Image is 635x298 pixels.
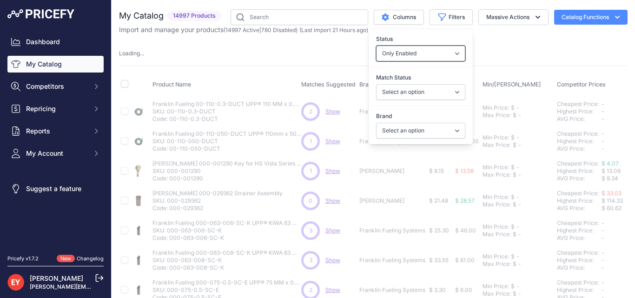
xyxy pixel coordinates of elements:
div: AVG Price: [557,145,602,152]
div: $ [511,104,515,112]
a: 14997 Active [225,26,259,33]
span: Show [325,197,340,204]
p: SKU: 000-063-008-SC-K [152,257,301,264]
span: 14997 Products [167,11,221,21]
h2: My Catalog [119,9,164,22]
span: $ 61.00 [455,257,475,264]
p: Franklin Fueling 000-063-008-SC-K UPP® KIWA 63 MM x 8 M Secondary Pipe [152,249,301,257]
a: Cheapest Price: [557,100,599,107]
a: Cheapest Price: [557,160,599,167]
div: Highest Price: [557,167,602,175]
span: $ 8.15 [429,167,444,174]
span: (Last import 21 Hours ago) [299,26,368,33]
div: Min Price: [483,253,509,260]
span: 2 [309,286,312,294]
a: My Catalog [7,56,104,73]
div: Max Price: [483,231,511,238]
p: Franklin Fueling 00-110-050-DUCT UPP® 110mm x 50m Flexible PE Duct [152,130,301,138]
p: SKU: 000-029362 [152,197,283,205]
nav: Sidebar [7,33,104,244]
p: Franklin Fueling Systems [359,108,425,115]
div: - [516,112,521,119]
div: Max Price: [483,112,511,119]
input: Search [231,9,368,25]
a: Cheapest Price: [557,130,599,137]
button: Filters [430,9,473,25]
span: - [602,234,604,241]
a: $ 4.07 [602,160,619,167]
span: $ 431.75 [429,138,451,145]
p: Code: 000-029362 [152,205,283,212]
div: $ [513,201,516,208]
button: Competitors [7,78,104,95]
span: - [602,138,604,145]
p: Franklin Fueling 000-063-006-SC-K UPP® KIWA 63 MM x 5.8 M Secondary Pipe [152,219,301,227]
div: $ [511,164,515,171]
span: - [602,219,604,226]
span: - [602,279,604,286]
div: Min Price: [483,134,509,141]
p: [PERSON_NAME] [359,197,425,205]
button: My Account [7,145,104,162]
label: Brand [376,112,465,121]
button: Catalog Functions [554,10,628,25]
div: Highest Price: [557,197,602,205]
p: [PERSON_NAME] 000-001290 Key for HS Vista Series Fuel Dispensers [152,160,301,167]
div: - [515,283,519,290]
button: Reports [7,123,104,139]
a: 780 Disabled [261,26,296,33]
button: Columns [374,10,424,25]
div: Max Price: [483,141,511,149]
div: - [516,171,521,179]
p: SKU: 000-063-006-SC-K [152,227,301,234]
div: - [515,104,519,112]
div: $ [513,290,516,298]
a: [PERSON_NAME] [30,274,83,282]
span: $ 3.30 [429,286,446,293]
p: [PERSON_NAME] [359,167,425,175]
div: $ [511,283,515,290]
span: Product Name [152,81,191,88]
span: $ 114.33 [602,197,623,204]
button: Repricing [7,100,104,117]
span: Min/[PERSON_NAME] [483,81,541,88]
span: $ 6.00 [455,286,472,293]
span: Competitors [26,82,87,91]
span: $ 13.58 [455,167,474,174]
span: Show [325,257,340,264]
p: Code: 000-063-006-SC-K [152,234,301,242]
div: - [516,201,521,208]
span: Loading [119,50,144,57]
span: - [602,227,604,234]
span: Competitor Prices [557,81,606,88]
p: Franklin Fueling 00-110-0.3-DUCT UPP® 110 MM x 0.3 M Flexible PE Duct [152,100,301,108]
a: Cheapest Price: [557,190,599,197]
p: Franklin Fueling Systems [359,257,425,264]
div: Max Price: [483,171,511,179]
p: Franklin Fueling 000-075-0.5-SC-E UPP® 75 MM x 0.5 M Secondary Pipe [152,279,301,286]
div: - [516,290,521,298]
div: - [515,134,519,141]
div: Min Price: [483,223,509,231]
div: AVG Price: [557,175,602,182]
a: Cheapest Price: [557,219,599,226]
span: Show [325,286,340,293]
span: 0 [309,197,312,205]
a: Show [325,108,340,115]
span: My Account [26,149,87,158]
span: New [57,255,75,263]
div: $ [513,112,516,119]
span: - [602,108,604,115]
div: $ [511,134,515,141]
span: $ 785.00 [455,138,479,145]
span: - [602,264,604,271]
p: SKU: 000-001290 [152,167,301,175]
div: - [515,223,519,231]
p: Code: 000-063-008-SC-K [152,264,301,272]
a: Show [325,227,340,234]
span: - [602,130,604,137]
div: Highest Price: [557,108,602,115]
span: $ 13.08 [602,167,621,174]
span: Show [325,138,340,145]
